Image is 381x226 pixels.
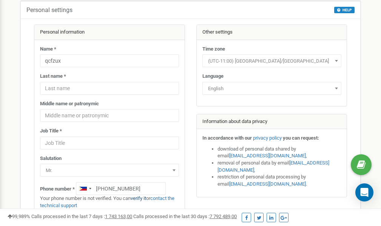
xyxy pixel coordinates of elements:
[197,114,347,129] div: Information about data privacy
[202,73,224,80] label: Language
[40,82,179,95] input: Last name
[40,54,179,67] input: Name
[283,135,319,141] strong: you can request:
[205,83,339,94] span: English
[40,73,66,80] label: Last name *
[217,174,341,188] li: restriction of personal data processing by email .
[202,135,252,141] strong: In accordance with our
[229,153,306,158] a: [EMAIL_ADDRESS][DOMAIN_NAME]
[40,155,62,162] label: Salutation
[76,182,166,195] input: +1-800-555-55-55
[40,100,99,108] label: Middle name or patronymic
[40,195,174,208] a: contact the technical support
[210,214,237,219] u: 7 792 489,00
[334,7,355,13] button: HELP
[217,160,341,174] li: removal of personal data by email ,
[197,25,347,40] div: Other settings
[131,195,146,201] a: verify it
[34,25,185,40] div: Personal information
[217,160,329,173] a: [EMAIL_ADDRESS][DOMAIN_NAME]
[202,46,225,53] label: Time zone
[40,128,62,135] label: Job Title *
[40,164,179,177] span: Mr.
[76,183,94,195] div: Telephone country code
[40,46,56,53] label: Name *
[133,214,237,219] span: Calls processed in the last 30 days :
[40,137,179,149] input: Job Title
[355,183,373,201] div: Open Intercom Messenger
[229,181,306,187] a: [EMAIL_ADDRESS][DOMAIN_NAME]
[43,165,176,176] span: Mr.
[217,146,341,160] li: download of personal data shared by email ,
[40,109,179,122] input: Middle name or patronymic
[40,186,75,193] label: Phone number *
[105,214,132,219] u: 1 743 163,00
[26,7,72,14] h5: Personal settings
[205,56,339,66] span: (UTC-11:00) Pacific/Midway
[202,54,341,67] span: (UTC-11:00) Pacific/Midway
[8,214,30,219] span: 99,989%
[40,195,179,209] p: Your phone number is not verified. You can or
[202,82,341,95] span: English
[253,135,282,141] a: privacy policy
[31,214,132,219] span: Calls processed in the last 7 days :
